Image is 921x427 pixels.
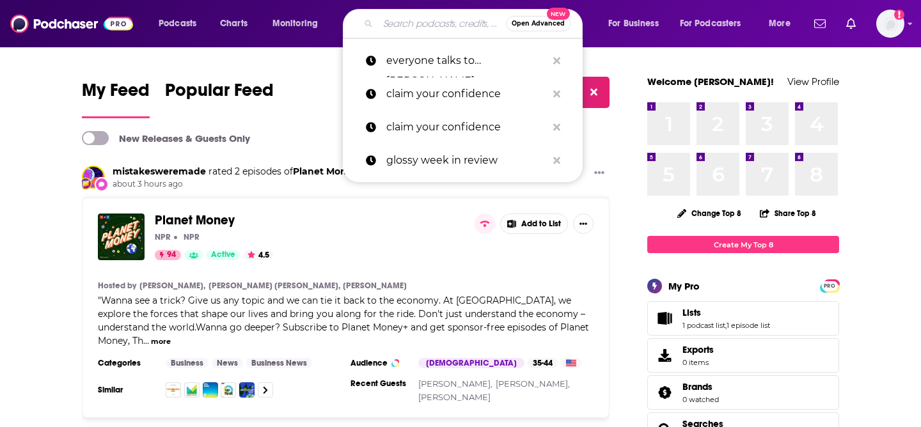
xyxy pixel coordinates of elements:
div: My Pro [668,280,700,292]
a: Charts [212,13,255,34]
a: New Releases & Guests Only [82,131,250,145]
a: Brands [652,384,677,401]
a: Popular Feed [165,79,274,118]
span: ... [143,335,149,346]
a: My Feed [82,79,150,118]
button: more [151,336,171,347]
span: Open Advanced [512,20,565,27]
span: Exports [682,344,714,355]
a: View Profile [787,75,839,88]
button: Add to List [500,213,568,234]
a: [PERSON_NAME] [418,392,491,402]
a: [PERSON_NAME], [418,378,492,389]
span: Popular Feed [165,79,274,109]
p: NPR [184,232,200,242]
img: Planet Money [98,213,145,260]
span: Active [211,249,235,261]
button: Show More Button [573,213,594,234]
a: Active [206,250,240,260]
a: [PERSON_NAME] [343,281,407,291]
span: Wanna see a trick? Give us any topic and we can tie it back to the economy. At [GEOGRAPHIC_DATA],... [98,295,589,346]
span: Charts [220,15,248,33]
span: , [725,321,727,330]
a: Planet Money [155,213,235,228]
img: mistakesweremade [83,167,104,187]
h4: Hosted by [98,281,136,291]
button: Change Top 8 [670,205,749,221]
img: Marketplace [184,382,200,398]
button: Show More Button [589,166,610,182]
span: New [547,8,570,20]
button: open menu [150,13,213,34]
button: open menu [599,13,675,34]
p: glossy week in review [386,144,547,177]
span: Planet Money [155,212,235,228]
span: rated 2 episodes [209,166,281,177]
button: Show profile menu [876,10,904,38]
a: [PERSON_NAME] [PERSON_NAME], [209,281,340,291]
a: Welcome [PERSON_NAME]! [647,75,774,88]
a: PRO [822,281,837,290]
span: Logged in as mijal [876,10,904,38]
img: The Daily [203,382,218,398]
div: [DEMOGRAPHIC_DATA] [418,358,524,368]
button: open menu [760,13,807,34]
button: Share Top 8 [759,201,817,226]
img: Podchaser - Follow, Share and Rate Podcasts [10,12,133,36]
h3: of [113,166,358,178]
img: The Indicator from Planet Money [239,382,255,398]
a: Show notifications dropdown [841,13,861,35]
span: Lists [682,307,701,318]
img: Up First from NPR [221,382,236,398]
span: 0 items [682,358,714,367]
span: Podcasts [159,15,196,33]
a: everyone talks to [PERSON_NAME] [343,44,583,77]
button: Open AdvancedNew [506,16,571,31]
a: Business News [246,358,312,368]
a: claim your confidence [343,77,583,111]
a: mistakesweremade [113,166,206,177]
button: open menu [672,13,760,34]
a: Show notifications dropdown [809,13,831,35]
a: NPRNPR [180,232,200,242]
p: NPR [155,232,171,242]
a: 1 podcast list [682,321,725,330]
span: For Podcasters [680,15,741,33]
p: claim your confidence [386,77,547,111]
span: More [769,15,791,33]
div: New Review [95,177,109,191]
a: Exports [647,338,839,373]
h3: Categories [98,358,155,368]
div: 35-44 [528,358,558,368]
span: 94 [167,249,176,261]
a: News [212,358,243,368]
button: open menu [264,13,335,34]
a: Brands [682,381,719,392]
p: everyone talks to liz claman [386,44,547,77]
img: User Profile [876,10,904,38]
a: Lists [652,309,677,327]
span: My Feed [82,79,150,109]
a: Lists [682,307,770,318]
a: 1 episode list [727,321,770,330]
img: User Badge Icon [79,177,92,190]
a: 94 [155,250,181,260]
h3: Similar [98,385,155,395]
a: Freakonomics Radio [166,382,181,398]
a: Business [166,358,209,368]
span: Brands [647,375,839,410]
a: claim your confidence [343,111,583,144]
div: Search podcasts, credits, & more... [355,9,595,38]
a: glossy week in review [343,144,583,177]
span: Brands [682,381,712,392]
span: Monitoring [272,15,318,33]
svg: Add a profile image [894,10,904,20]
